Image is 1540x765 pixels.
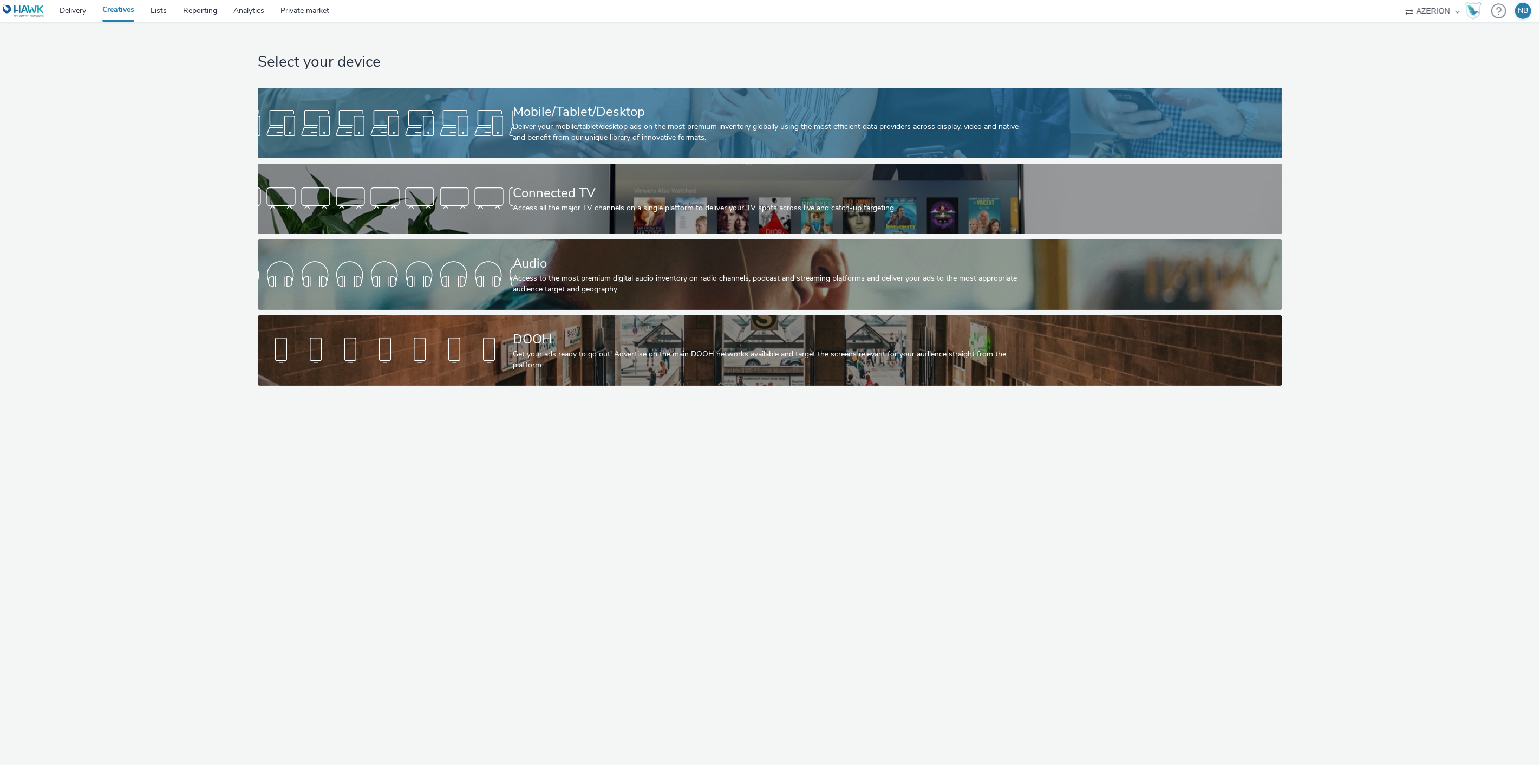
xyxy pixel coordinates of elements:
div: Access to the most premium digital audio inventory on radio channels, podcast and streaming platf... [513,273,1023,295]
div: Get your ads ready to go out! Advertise on the main DOOH networks available and target the screen... [513,349,1023,371]
div: Connected TV [513,184,1023,203]
a: DOOHGet your ads ready to go out! Advertise on the main DOOH networks available and target the sc... [258,315,1282,386]
a: Connected TVAccess all the major TV channels on a single platform to deliver your TV spots across... [258,164,1282,234]
div: Deliver your mobile/tablet/desktop ads on the most premium inventory globally using the most effi... [513,121,1023,144]
img: undefined Logo [3,4,44,18]
a: Mobile/Tablet/DesktopDeliver your mobile/tablet/desktop ads on the most premium inventory globall... [258,88,1282,158]
div: Access all the major TV channels on a single platform to deliver your TV spots across live and ca... [513,203,1023,213]
div: Mobile/Tablet/Desktop [513,102,1023,121]
img: Hawk Academy [1465,2,1482,20]
a: Hawk Academy [1465,2,1486,20]
a: AudioAccess to the most premium digital audio inventory on radio channels, podcast and streaming ... [258,239,1282,310]
div: NB [1518,3,1529,19]
div: Audio [513,254,1023,273]
h1: Select your device [258,52,1282,73]
div: DOOH [513,330,1023,349]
